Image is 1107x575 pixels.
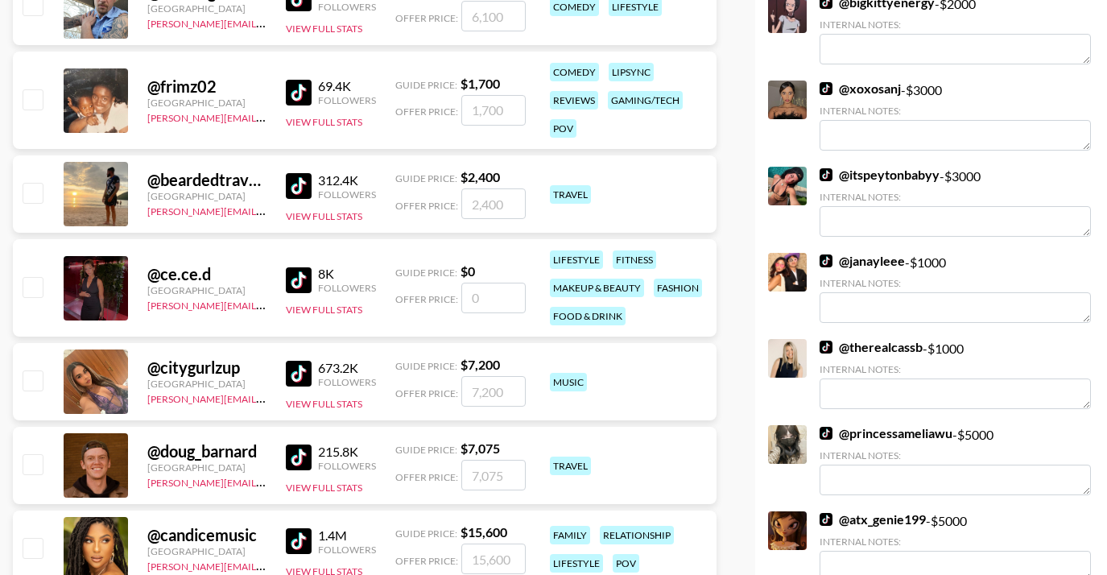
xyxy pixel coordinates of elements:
[395,444,457,456] span: Guide Price:
[147,109,386,124] a: [PERSON_NAME][EMAIL_ADDRESS][DOMAIN_NAME]
[147,390,386,405] a: [PERSON_NAME][EMAIL_ADDRESS][DOMAIN_NAME]
[395,172,457,184] span: Guide Price:
[820,339,1091,409] div: - $ 1000
[820,191,1091,203] div: Internal Notes:
[550,457,591,475] div: travel
[286,528,312,554] img: TikTok
[147,170,266,190] div: @ beardedtravels
[286,445,312,470] img: TikTok
[286,80,312,105] img: TikTok
[147,202,386,217] a: [PERSON_NAME][EMAIL_ADDRESS][DOMAIN_NAME]
[318,460,376,472] div: Followers
[550,307,626,325] div: food & drink
[461,441,500,456] strong: $ 7,075
[395,200,458,212] span: Offer Price:
[820,425,952,441] a: @princessameliawu
[550,554,603,573] div: lifestyle
[820,513,832,526] img: TikTok
[147,474,386,489] a: [PERSON_NAME][EMAIL_ADDRESS][DOMAIN_NAME]
[820,81,901,97] a: @xoxosanj
[550,185,591,204] div: travel
[395,267,457,279] span: Guide Price:
[147,97,266,109] div: [GEOGRAPHIC_DATA]
[820,339,923,355] a: @therealcassb
[286,173,312,199] img: TikTok
[318,444,376,460] div: 215.8K
[147,525,266,545] div: @ candicemusic
[318,78,376,94] div: 69.4K
[820,425,1091,495] div: - $ 5000
[461,76,500,91] strong: $ 1,700
[286,23,362,35] button: View Full Stats
[286,398,362,410] button: View Full Stats
[820,536,1091,548] div: Internal Notes:
[147,264,266,284] div: @ ce.ce.d
[318,172,376,188] div: 312.4K
[147,461,266,474] div: [GEOGRAPHIC_DATA]
[550,91,598,110] div: reviews
[820,511,926,527] a: @atx_genie199
[286,304,362,316] button: View Full Stats
[820,19,1091,31] div: Internal Notes:
[613,554,639,573] div: pov
[147,545,266,557] div: [GEOGRAPHIC_DATA]
[461,188,526,219] input: 2,400
[395,471,458,483] span: Offer Price:
[286,482,362,494] button: View Full Stats
[147,557,386,573] a: [PERSON_NAME][EMAIL_ADDRESS][DOMAIN_NAME]
[395,387,458,399] span: Offer Price:
[395,105,458,118] span: Offer Price:
[286,267,312,293] img: TikTok
[820,81,1091,151] div: - $ 3000
[461,263,475,279] strong: $ 0
[550,250,603,269] div: lifestyle
[609,63,654,81] div: lipsync
[147,378,266,390] div: [GEOGRAPHIC_DATA]
[820,427,832,440] img: TikTok
[820,82,832,95] img: TikTok
[318,376,376,388] div: Followers
[654,279,702,297] div: fashion
[820,253,1091,323] div: - $ 1000
[550,119,576,138] div: pov
[395,555,458,567] span: Offer Price:
[286,361,312,387] img: TikTok
[820,167,940,183] a: @itspeytonbabyy
[318,188,376,201] div: Followers
[461,460,526,490] input: 7,075
[461,524,507,540] strong: $ 15,600
[820,254,832,267] img: TikTok
[461,376,526,407] input: 7,200
[395,293,458,305] span: Offer Price:
[550,373,587,391] div: music
[613,250,656,269] div: fitness
[820,167,1091,237] div: - $ 3000
[318,360,376,376] div: 673.2K
[395,360,457,372] span: Guide Price:
[461,544,526,574] input: 15,600
[820,253,905,269] a: @janayleee
[550,63,599,81] div: comedy
[286,210,362,222] button: View Full Stats
[820,277,1091,289] div: Internal Notes:
[286,116,362,128] button: View Full Stats
[820,168,832,181] img: TikTok
[550,279,644,297] div: makeup & beauty
[600,526,674,544] div: relationship
[461,357,500,372] strong: $ 7,200
[147,441,266,461] div: @ doug_barnard
[461,169,500,184] strong: $ 2,400
[461,1,526,31] input: 6,100
[820,363,1091,375] div: Internal Notes:
[318,282,376,294] div: Followers
[318,266,376,282] div: 8K
[820,105,1091,117] div: Internal Notes:
[318,527,376,544] div: 1.4M
[147,2,266,14] div: [GEOGRAPHIC_DATA]
[318,94,376,106] div: Followers
[318,1,376,13] div: Followers
[461,283,526,313] input: 0
[147,296,386,312] a: [PERSON_NAME][EMAIL_ADDRESS][DOMAIN_NAME]
[147,190,266,202] div: [GEOGRAPHIC_DATA]
[147,284,266,296] div: [GEOGRAPHIC_DATA]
